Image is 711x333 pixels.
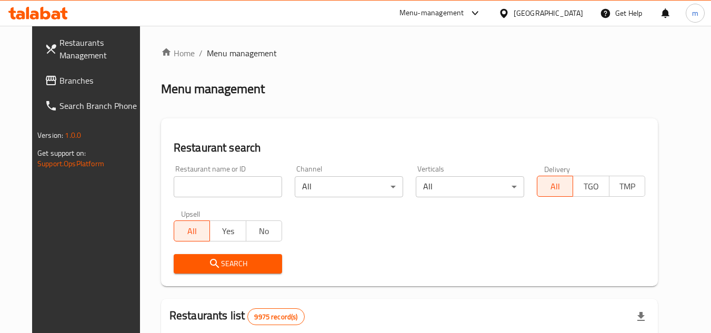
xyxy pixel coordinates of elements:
span: All [542,179,569,194]
span: Menu management [207,47,277,59]
span: Search Branch Phone [59,99,143,112]
a: Home [161,47,195,59]
h2: Restaurants list [169,308,305,325]
div: [GEOGRAPHIC_DATA] [514,7,583,19]
h2: Restaurant search [174,140,645,156]
span: Get support on: [37,146,86,160]
button: All [537,176,573,197]
input: Search for restaurant name or ID.. [174,176,282,197]
span: Restaurants Management [59,36,143,62]
span: m [692,7,698,19]
a: Search Branch Phone [36,93,151,118]
a: Support.OpsPlatform [37,157,104,170]
div: All [416,176,524,197]
label: Delivery [544,165,570,173]
span: TMP [614,179,641,194]
div: Menu-management [399,7,464,19]
button: TMP [609,176,645,197]
li: / [199,47,203,59]
span: 9975 record(s) [248,312,304,322]
span: 1.0.0 [65,128,81,142]
span: Yes [214,224,242,239]
a: Branches [36,68,151,93]
div: Total records count [247,308,304,325]
a: Restaurants Management [36,30,151,68]
h2: Menu management [161,80,265,97]
span: Version: [37,128,63,142]
button: No [246,220,282,241]
div: All [295,176,403,197]
span: Search [182,257,274,270]
span: TGO [577,179,605,194]
button: Yes [209,220,246,241]
label: Upsell [181,210,201,217]
button: TGO [573,176,609,197]
span: All [178,224,206,239]
nav: breadcrumb [161,47,658,59]
span: Branches [59,74,143,87]
div: Export file [628,304,654,329]
button: All [174,220,210,241]
button: Search [174,254,282,274]
span: No [251,224,278,239]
